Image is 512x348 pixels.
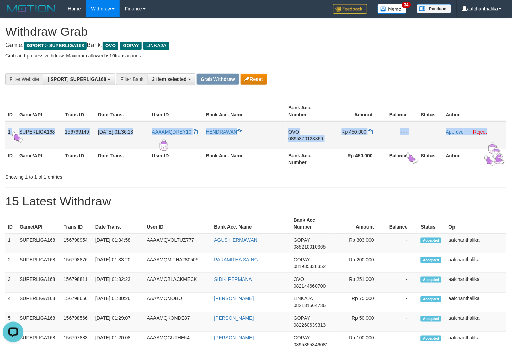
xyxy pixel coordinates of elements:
a: Copy 450000 to clipboard [368,129,373,135]
td: - - - [383,121,418,149]
td: [DATE] 01:30:26 [93,293,144,312]
td: 156798566 [61,312,93,332]
td: Rp 50,000 [334,312,384,332]
th: Status [418,149,443,169]
span: AAAAMQDREY10 [152,129,191,135]
a: PARAMITHA SAING [214,257,258,262]
td: - [384,312,418,332]
a: Approve [446,129,464,135]
span: Copy 082260639313 to clipboard [294,323,326,328]
th: Status [418,102,443,121]
th: Bank Acc. Name [203,149,286,169]
span: 34 [402,2,411,8]
button: 3 item selected [148,73,195,85]
span: Accepted [421,277,441,283]
button: Reset [241,74,267,85]
th: Date Trans. [93,214,144,233]
h1: Withdraw Grab [5,25,507,39]
h4: Game: Bank: [5,42,507,49]
td: - [384,233,418,253]
span: GOPAY [294,237,310,243]
th: Status [418,214,446,233]
th: Bank Acc. Name [203,102,286,121]
td: Rp 75,000 [334,293,384,312]
img: Button%20Memo.svg [378,4,407,14]
th: Amount [334,214,384,233]
span: Copy 085210010365 to clipboard [294,244,326,250]
td: Rp 200,000 [334,253,384,273]
td: aafchanthalika [446,312,507,332]
th: Bank Acc. Name [212,214,291,233]
span: Rp 450.000 [342,129,366,135]
th: Game/API [17,214,61,233]
td: [DATE] 01:32:23 [93,273,144,293]
th: Balance [384,214,418,233]
td: 2 [5,253,17,273]
span: LINKAJA [294,296,313,302]
button: Open LiveChat chat widget [3,3,23,23]
th: Bank Acc. Number [286,149,330,169]
th: Game/API [17,102,62,121]
strong: 10 [109,53,115,59]
th: User ID [149,149,203,169]
td: SUPERLIGA168 [17,121,62,149]
a: AAAAMQDREY10 [152,129,198,135]
a: [PERSON_NAME] [214,316,254,321]
span: Copy 082144660700 to clipboard [294,283,326,289]
span: Accepted [421,316,441,322]
td: 156798811 [61,273,93,293]
td: 156798876 [61,253,93,273]
button: Grab Withdraw [197,74,239,85]
img: MOTION_logo.png [5,3,57,14]
th: User ID [149,102,203,121]
button: [ISPORT] SUPERLIGA168 [43,73,115,85]
th: Game/API [17,149,62,169]
td: aafchanthalika [446,293,507,312]
a: Reject [473,129,487,135]
td: [DATE] 01:29:07 [93,312,144,332]
td: 4 [5,293,17,312]
img: Feedback.jpg [333,4,367,14]
a: AGUS HERMAWAN [214,237,258,243]
span: Copy 081935338352 to clipboard [294,264,326,269]
td: [DATE] 01:34:58 [93,233,144,253]
td: - [384,293,418,312]
span: Accepted [421,336,441,341]
td: SUPERLIGA168 [17,293,61,312]
th: Rp 450.000 [330,149,383,169]
td: AAAAMQBLACKMECK [144,273,212,293]
span: Copy 0895370123869 to clipboard [288,136,323,141]
td: aafchanthalika [446,233,507,253]
td: Rp 303,000 [334,233,384,253]
td: 156798656 [61,293,93,312]
td: aafchanthalika [446,253,507,273]
span: OVO [103,42,118,50]
a: [PERSON_NAME] [214,335,254,341]
td: 1 [5,233,17,253]
th: ID [5,102,17,121]
th: Amount [330,102,383,121]
th: Bank Acc. Number [291,214,334,233]
a: HENDRAWAN [206,129,242,135]
th: Op [446,214,507,233]
td: AAAAMQVOLTUZ777 [144,233,212,253]
td: 156798954 [61,233,93,253]
td: AAAAMQKONDE87 [144,312,212,332]
th: Balance [383,102,418,121]
span: Copy 0895355346081 to clipboard [294,342,328,348]
th: Date Trans. [95,149,149,169]
td: 5 [5,312,17,332]
div: Filter Website [5,73,43,85]
a: [PERSON_NAME] [214,296,254,302]
a: SIDIK PERMANA [214,276,252,282]
span: Copy 082131564736 to clipboard [294,303,326,308]
td: - [384,273,418,293]
th: Date Trans. [95,102,149,121]
span: [ISPORT] SUPERLIGA168 [47,76,106,82]
td: 1 [5,121,17,149]
th: User ID [144,214,212,233]
th: Action [443,102,507,121]
td: AAAAMQMITHA280506 [144,253,212,273]
td: aafchanthalika [446,273,507,293]
div: Showing 1 to 1 of 1 entries [5,171,208,180]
